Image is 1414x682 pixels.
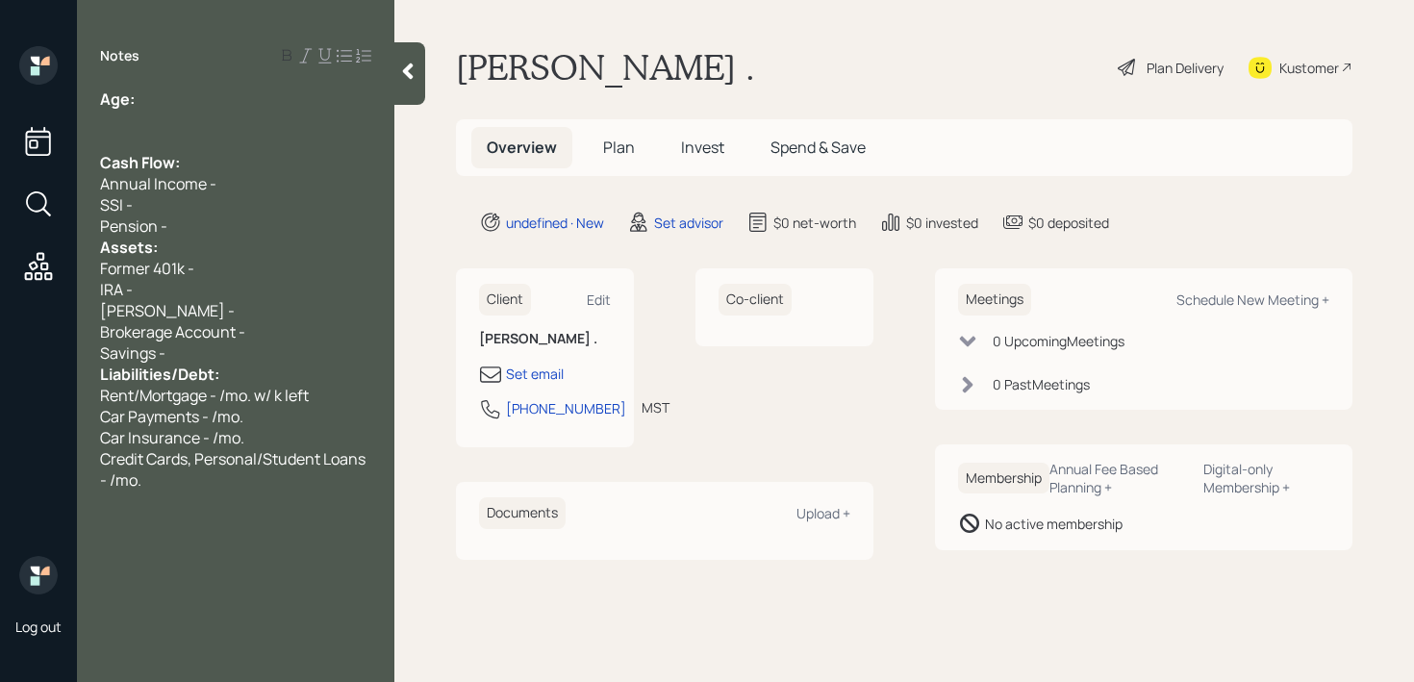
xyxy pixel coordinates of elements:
span: [PERSON_NAME] - [100,300,235,321]
span: Overview [487,137,557,158]
h6: Client [479,284,531,316]
h6: [PERSON_NAME] . [479,331,611,347]
div: 0 Upcoming Meeting s [993,331,1124,351]
span: Car Insurance - /mo. [100,427,244,448]
div: Plan Delivery [1147,58,1224,78]
span: Spend & Save [770,137,866,158]
h6: Meetings [958,284,1031,316]
span: Rent/Mortgage - /mo. w/ k left [100,385,309,406]
h6: Membership [958,463,1049,494]
img: retirable_logo.png [19,556,58,594]
div: Kustomer [1279,58,1339,78]
div: $0 deposited [1028,213,1109,233]
span: Brokerage Account - [100,321,245,342]
h1: [PERSON_NAME] . [456,46,755,88]
div: MST [642,397,669,417]
span: Liabilities/Debt: [100,364,219,385]
div: Set advisor [654,213,723,233]
span: Car Payments - /mo. [100,406,243,427]
span: Cash Flow: [100,152,180,173]
div: No active membership [985,514,1123,534]
div: $0 net-worth [773,213,856,233]
div: Schedule New Meeting + [1176,290,1329,309]
label: Notes [100,46,139,65]
div: Annual Fee Based Planning + [1049,460,1188,496]
div: 0 Past Meeting s [993,374,1090,394]
span: IRA - [100,279,133,300]
h6: Co-client [719,284,792,316]
div: Log out [15,618,62,636]
div: Upload + [796,504,850,522]
div: Set email [506,364,564,384]
div: $0 invested [906,213,978,233]
div: undefined · New [506,213,604,233]
span: SSI - [100,194,133,215]
div: Digital-only Membership + [1203,460,1329,496]
h6: Documents [479,497,566,529]
span: Plan [603,137,635,158]
span: Credit Cards, Personal/Student Loans - /mo. [100,448,368,491]
span: Invest [681,137,724,158]
div: [PHONE_NUMBER] [506,398,626,418]
span: Savings - [100,342,165,364]
span: Assets: [100,237,158,258]
span: Pension - [100,215,167,237]
span: Former 401k - [100,258,194,279]
span: Age: [100,88,135,110]
div: Edit [587,290,611,309]
span: Annual Income - [100,173,216,194]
